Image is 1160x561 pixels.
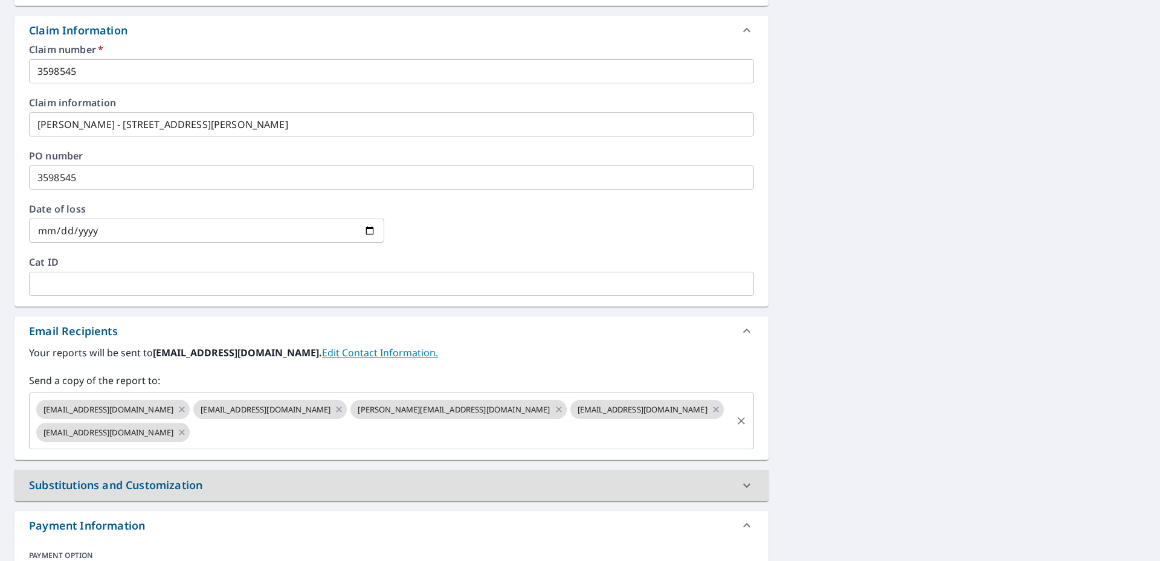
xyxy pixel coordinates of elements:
[29,518,145,534] div: Payment Information
[193,400,347,419] div: [EMAIL_ADDRESS][DOMAIN_NAME]
[29,257,754,267] label: Cat ID
[36,427,181,438] span: [EMAIL_ADDRESS][DOMAIN_NAME]
[350,400,566,419] div: [PERSON_NAME][EMAIL_ADDRESS][DOMAIN_NAME]
[14,316,768,345] div: Email Recipients
[193,404,338,415] span: [EMAIL_ADDRESS][DOMAIN_NAME]
[29,22,127,39] div: Claim Information
[29,323,118,339] div: Email Recipients
[14,511,768,540] div: Payment Information
[29,345,754,360] label: Your reports will be sent to
[570,404,715,415] span: [EMAIL_ADDRESS][DOMAIN_NAME]
[350,404,557,415] span: [PERSON_NAME][EMAIL_ADDRESS][DOMAIN_NAME]
[29,151,754,161] label: PO number
[14,470,768,501] div: Substitutions and Customization
[29,477,202,493] div: Substitutions and Customization
[29,373,754,388] label: Send a copy of the report to:
[570,400,724,419] div: [EMAIL_ADDRESS][DOMAIN_NAME]
[733,412,750,429] button: Clear
[29,98,754,107] label: Claim information
[29,204,384,214] label: Date of loss
[14,16,768,45] div: Claim Information
[36,404,181,415] span: [EMAIL_ADDRESS][DOMAIN_NAME]
[29,45,754,54] label: Claim number
[153,346,322,359] b: [EMAIL_ADDRESS][DOMAIN_NAME].
[36,400,190,419] div: [EMAIL_ADDRESS][DOMAIN_NAME]
[29,550,754,560] div: PAYMENT OPTION
[36,423,190,442] div: [EMAIL_ADDRESS][DOMAIN_NAME]
[322,346,438,359] a: EditContactInfo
